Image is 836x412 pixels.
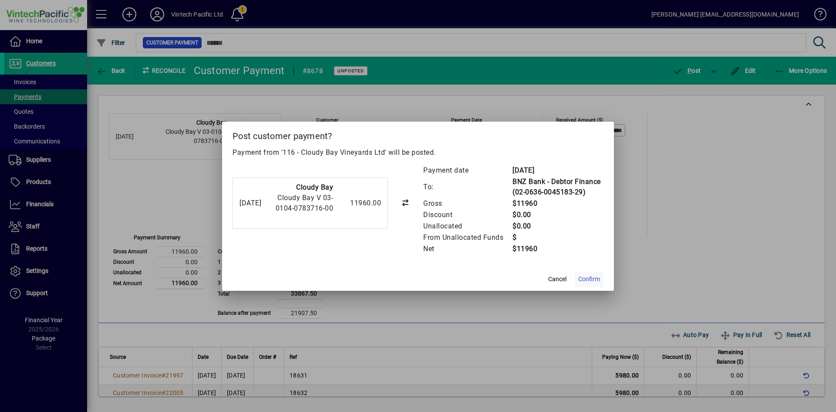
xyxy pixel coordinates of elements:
[423,209,512,221] td: Discount
[512,165,603,176] td: [DATE]
[296,183,333,191] strong: Cloudy Bay
[543,272,571,287] button: Cancel
[423,221,512,232] td: Unallocated
[233,147,603,158] p: Payment from '116 - Cloudy Bay Vineyards Ltd' will be posted.
[512,209,603,221] td: $0.00
[512,221,603,232] td: $0.00
[276,194,334,212] span: Cloudy Bay V 03-0104-0783716-00
[423,165,512,176] td: Payment date
[575,272,603,287] button: Confirm
[423,243,512,255] td: Net
[512,232,603,243] td: $
[548,275,566,284] span: Cancel
[239,198,261,208] div: [DATE]
[512,198,603,209] td: $11960
[512,243,603,255] td: $11960
[423,176,512,198] td: To:
[578,275,600,284] span: Confirm
[423,198,512,209] td: Gross
[222,122,614,147] h2: Post customer payment?
[423,232,512,243] td: From Unallocated Funds
[337,198,381,208] div: 11960.00
[512,176,603,198] td: BNZ Bank - Debtor Finance (02-0636-0045183-29)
